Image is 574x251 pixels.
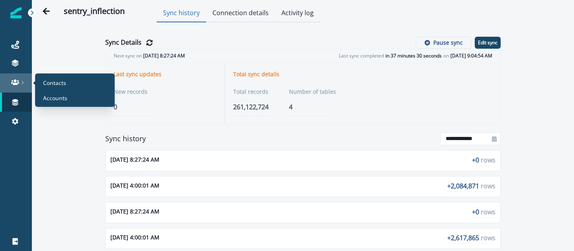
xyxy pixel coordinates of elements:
[339,52,384,59] p: Last sync completed
[416,37,472,49] button: Pause sync
[233,87,268,96] p: Total records
[433,40,463,46] p: Pause sync
[43,78,66,87] p: Contacts
[114,52,185,59] p: Next sync on
[110,181,159,192] p: [DATE] 4:00:01 AM
[472,207,495,218] p: + 0
[114,87,147,96] p: New records
[289,102,336,112] p: 4
[38,3,54,19] button: Go back
[478,40,497,45] p: Edit sync
[289,87,336,96] p: Number of tables
[233,102,273,112] p: 261,122,724
[233,71,279,78] p: Total sync details
[275,5,320,22] button: Activity log
[38,92,112,104] a: Accounts
[481,208,495,216] span: rows
[206,5,275,22] button: Connection details
[447,233,495,244] p: + 2,617,865
[105,134,146,143] h6: Sync history
[145,38,154,47] button: Refresh Details
[481,156,495,164] span: rows
[114,102,217,112] p: 0
[110,233,159,244] p: [DATE] 4:00:01 AM
[447,181,495,192] p: + 2,084,871
[64,6,125,16] h2: sentry_inflection
[157,5,206,22] button: Sync history
[481,233,495,242] span: rows
[43,93,67,102] p: Accounts
[110,207,159,218] p: [DATE] 8:27:24 AM
[143,52,185,59] span: [DATE] 8:27:24 AM
[472,155,495,166] p: + 0
[481,182,495,190] span: rows
[38,77,112,89] a: Contacts
[443,52,449,59] p: on
[385,52,442,59] span: in 37 minutes 30 seconds
[105,39,142,46] h2: Sync Details
[475,37,501,49] button: Edit sync
[114,71,161,78] p: Last sync updates
[10,7,22,18] img: Inflection
[450,52,492,59] span: [DATE] 9:04:54 AM
[110,155,159,166] p: [DATE] 8:27:24 AM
